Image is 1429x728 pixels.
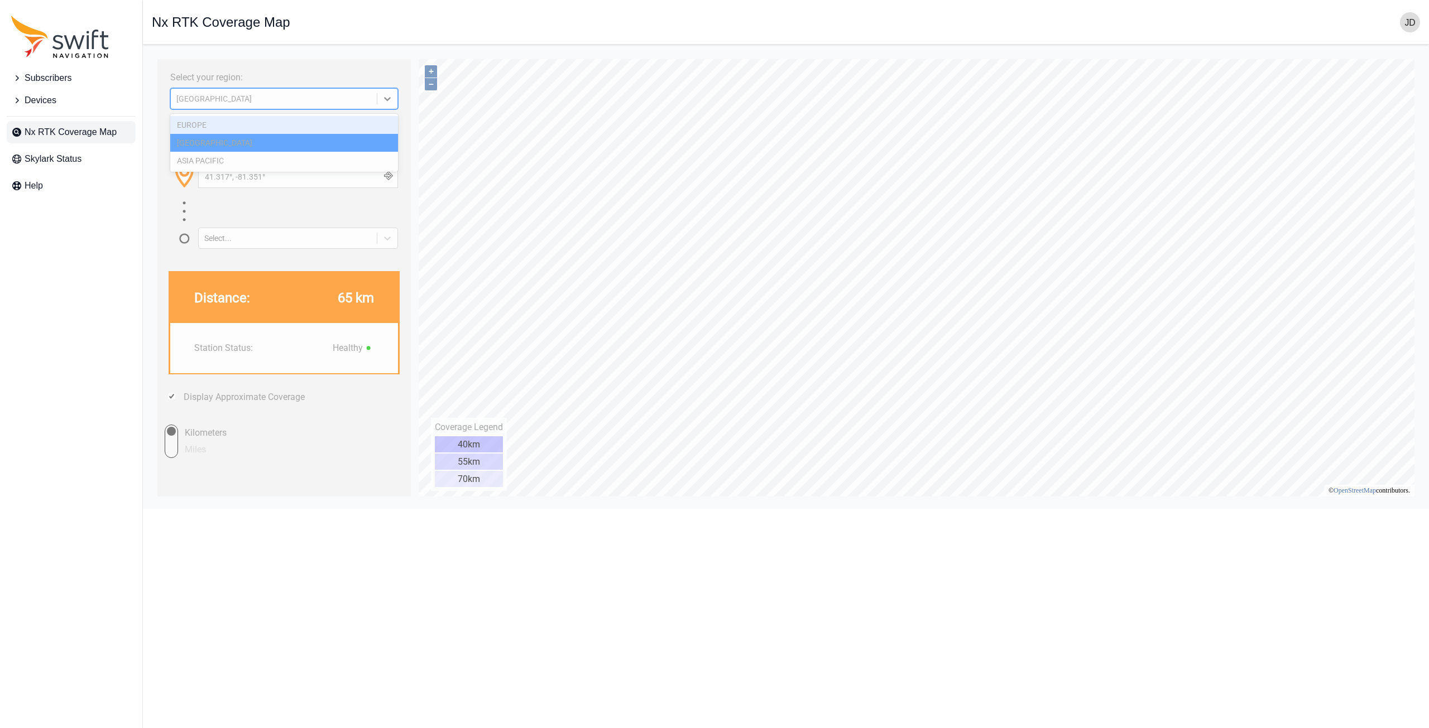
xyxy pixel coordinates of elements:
[1182,433,1224,441] a: OpenStreetMap
[7,175,136,197] a: Help
[283,400,351,416] div: 55km
[283,383,351,399] div: 40km
[7,89,136,112] button: Devices
[32,338,153,349] label: Display Approximate Coverage
[25,71,71,85] span: Subscribers
[152,16,290,29] h1: Nx RTK Coverage Map
[1400,12,1420,32] img: user photo
[25,152,81,166] span: Skylark Status
[152,54,1420,500] iframe: RTK Map
[283,417,351,433] div: 70km
[211,289,222,300] img: FsbBQtsWpfYTG4AAAAASUVORK5CYII=
[25,126,117,139] span: Nx RTK Coverage Map
[273,25,285,37] button: –
[186,237,222,252] span: 65 km
[7,121,136,143] a: Nx RTK Coverage Map
[26,388,71,404] label: Miles
[42,289,244,300] label: Station Status:
[7,148,136,170] a: Skylark Status
[283,368,351,379] div: Coverage Legend
[7,67,136,89] button: Subscribers
[25,179,43,192] span: Help
[1177,433,1258,441] li: © contributors.
[181,289,222,300] span: Healthy
[26,371,71,388] label: Kilometers
[25,94,56,107] span: Devices
[273,12,285,24] button: +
